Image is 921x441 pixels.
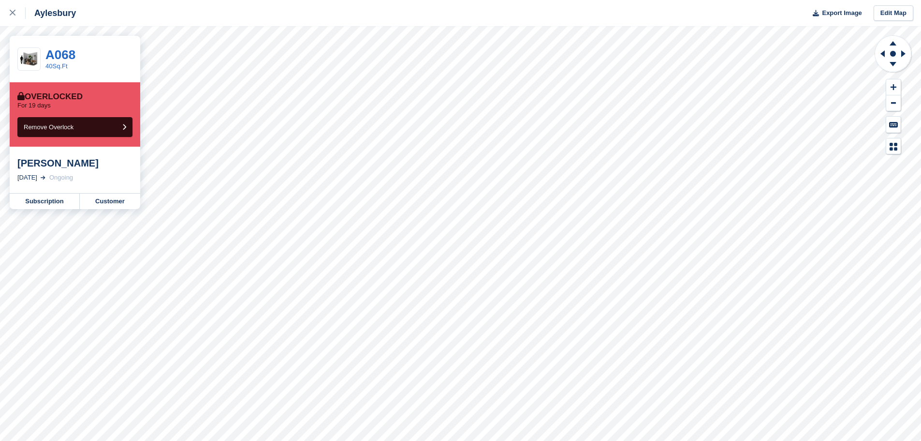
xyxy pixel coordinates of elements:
[886,79,901,95] button: Zoom In
[17,102,51,109] p: For 19 days
[17,173,37,182] div: [DATE]
[49,173,73,182] div: Ongoing
[45,62,68,70] a: 40Sq.Ft
[45,47,75,62] a: A068
[26,7,76,19] div: Aylesbury
[17,117,132,137] button: Remove Overlock
[41,176,45,180] img: arrow-right-light-icn-cde0832a797a2874e46488d9cf13f60e5c3a73dbe684e267c42b8395dfbc2abf.svg
[24,123,73,131] span: Remove Overlock
[886,117,901,133] button: Keyboard Shortcuts
[822,8,862,18] span: Export Image
[807,5,862,21] button: Export Image
[17,92,83,102] div: Overlocked
[18,51,40,68] img: 40-sqft-unit.jpg
[886,138,901,154] button: Map Legend
[886,95,901,111] button: Zoom Out
[80,194,140,209] a: Customer
[874,5,913,21] a: Edit Map
[17,157,132,169] div: [PERSON_NAME]
[10,194,80,209] a: Subscription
